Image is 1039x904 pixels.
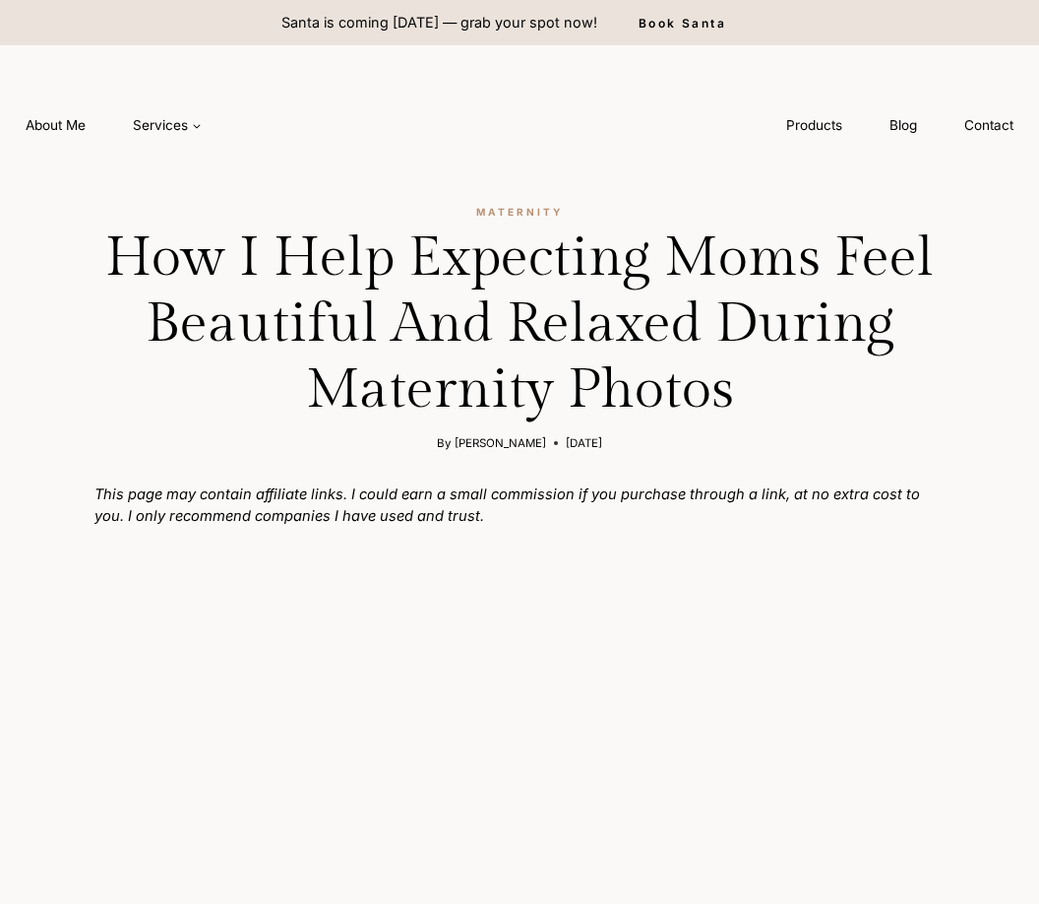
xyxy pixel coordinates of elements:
[2,107,225,144] nav: Primary
[763,107,1037,144] nav: Secondary
[437,435,451,452] span: By
[566,435,602,452] time: [DATE]
[133,115,202,135] span: Services
[476,206,563,218] a: Maternity
[94,485,920,525] em: This page may contain affiliate links. I could earn a small commission if you purchase through a ...
[2,107,109,144] a: About Me
[763,107,866,144] a: Products
[281,12,597,33] p: Santa is coming [DATE] — grab your spot now!
[298,84,741,166] img: aleah gregory logo
[94,226,945,424] h1: How I Help Expecting Moms Feel Beautiful and Relaxed During Maternity Photos
[866,107,941,144] a: Blog
[109,107,225,144] a: Services
[455,436,546,450] a: [PERSON_NAME]
[941,107,1037,144] a: Contact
